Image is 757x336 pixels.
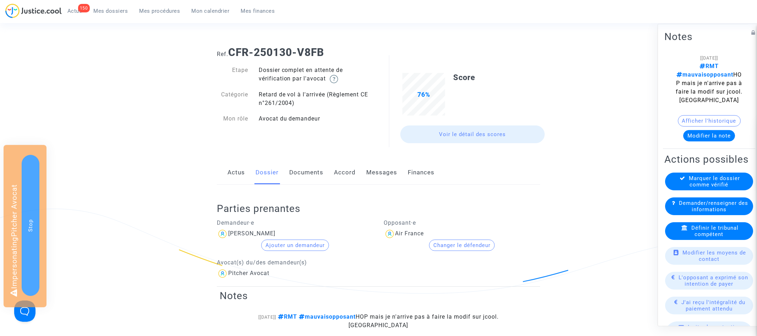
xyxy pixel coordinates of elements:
span: Marquer le dossier comme vérifié [689,175,740,188]
div: Impersonating [4,145,46,307]
button: Stop [22,155,39,296]
div: Pitcher Avocat [228,270,269,276]
div: Catégorie [212,90,253,107]
span: mauvaisopposant [676,71,733,78]
a: Finances [408,161,434,184]
span: Stop [27,219,34,231]
h2: Notes [220,290,537,302]
a: Voir le détail des scores [400,125,545,143]
span: mauvaisopposant [297,313,356,320]
a: Mes dossiers [88,6,134,16]
span: L'opposant a exprimé son intention de payer [679,274,748,287]
div: 150 [78,4,90,12]
a: Mon calendrier [186,6,235,16]
span: 76% [417,91,430,98]
span: Mes dossiers [94,8,128,14]
b: Score [454,73,476,82]
iframe: Help Scout Beacon - Open [14,301,35,322]
div: Etape [212,66,253,83]
img: help.svg [330,75,338,83]
a: Actus [227,161,245,184]
div: Avocat du demandeur [253,114,379,123]
div: Mon rôle [212,114,253,123]
span: [[DATE]] [258,314,276,320]
span: Mes finances [241,8,275,14]
img: icon-user.svg [217,268,228,279]
h2: Parties prenantes [217,202,545,215]
img: icon-user.svg [384,228,395,240]
span: RMT [700,63,719,69]
div: Dossier complet en attente de vérification par l'avocat [253,66,379,83]
button: Afficher l'historique [678,115,741,127]
a: Messages [366,161,397,184]
span: HOP mais je n'arrive pas à faire la modif sur jcool. [GEOGRAPHIC_DATA] [276,313,499,329]
a: Accord [334,161,356,184]
a: Dossier [256,161,279,184]
a: Mes procédures [134,6,186,16]
span: RMT [276,313,297,320]
h2: Notes [664,30,754,43]
span: Actus [67,8,82,14]
button: Changer le défendeur [429,240,495,251]
span: Ref. [217,51,228,57]
img: icon-user.svg [217,228,228,240]
button: Ajouter un demandeur [261,240,329,251]
h2: Actions possibles [664,153,754,166]
a: 150Actus [62,6,88,16]
span: Demander/renseigner des informations [679,200,748,213]
p: Opposant·e [384,218,541,227]
div: Air France [395,230,424,237]
a: Mes finances [235,6,281,16]
span: Modifier les moyens de contact [683,250,746,262]
span: Définir le tribunal compétent [691,225,739,237]
span: Mon calendrier [192,8,230,14]
span: Mes procédures [139,8,180,14]
a: Documents [289,161,323,184]
img: jc-logo.svg [5,4,62,18]
div: Retard de vol à l'arrivée (Règlement CE n°261/2004) [253,90,379,107]
p: Demandeur·e [217,218,373,227]
div: [PERSON_NAME] [228,230,275,237]
button: Modifier la note [683,130,735,141]
span: HOP mais je n'arrive pas à faire la modif sur jcool. [GEOGRAPHIC_DATA] [676,63,742,103]
span: J'ai reçu l'intégralité du paiement attendu [682,299,746,312]
b: CFR-250130-V8FB [228,46,324,58]
span: [[DATE]] [700,55,718,61]
p: Avocat(s) du/des demandeur(s) [217,258,373,267]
